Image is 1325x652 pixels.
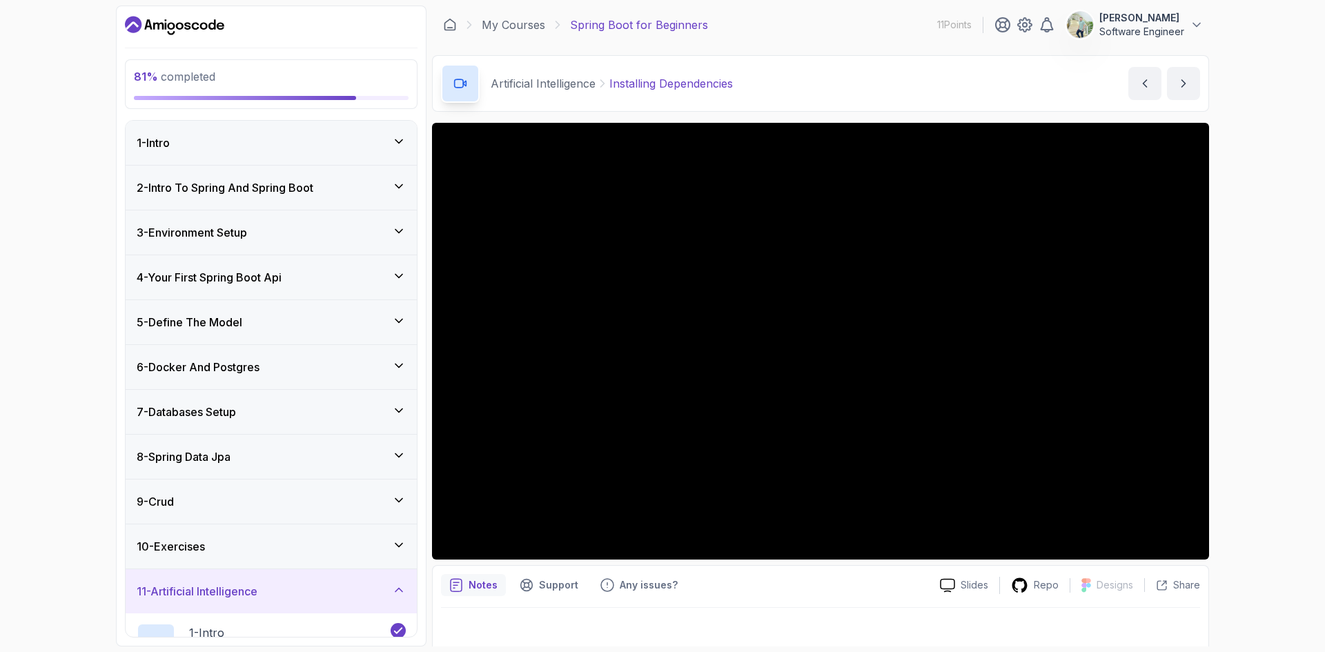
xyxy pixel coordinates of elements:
p: Software Engineer [1099,25,1184,39]
button: 10-Exercises [126,524,417,569]
h3: 6 - Docker And Postgres [137,359,259,375]
button: notes button [441,574,506,596]
p: 11 Points [937,18,972,32]
h3: 11 - Artificial Intelligence [137,583,257,600]
iframe: chat widget [1063,303,1311,590]
h3: 2 - Intro To Spring And Spring Boot [137,179,313,196]
h3: 4 - Your First Spring Boot Api [137,269,282,286]
h3: 10 - Exercises [137,538,205,555]
button: user profile image[PERSON_NAME]Software Engineer [1066,11,1204,39]
img: user profile image [1067,12,1093,38]
button: 6-Docker And Postgres [126,345,417,389]
button: previous content [1128,67,1161,100]
span: 81 % [134,70,158,83]
a: My Courses [482,17,545,33]
p: Installing Dependencies [609,75,733,92]
a: Dashboard [443,18,457,32]
a: Repo [1000,577,1070,594]
h3: 5 - Define The Model [137,314,242,330]
h3: 9 - Crud [137,493,174,510]
a: Slides [929,578,999,593]
p: Any issues? [620,578,678,592]
h3: 8 - Spring Data Jpa [137,448,230,465]
p: Notes [469,578,498,592]
a: Dashboard [125,14,224,37]
p: 1 - Intro [189,624,224,641]
p: Support [539,578,578,592]
button: Support button [511,574,587,596]
button: 11-Artificial Intelligence [126,569,417,613]
iframe: chat widget [1267,597,1311,638]
button: 4-Your First Spring Boot Api [126,255,417,299]
button: 1-Intro [126,121,417,165]
span: completed [134,70,215,83]
button: Feedback button [592,574,686,596]
button: 2-Intro To Spring And Spring Boot [126,166,417,210]
h3: 7 - Databases Setup [137,404,236,420]
p: [PERSON_NAME] [1099,11,1184,25]
button: next content [1167,67,1200,100]
h3: 3 - Environment Setup [137,224,247,241]
button: 9-Crud [126,480,417,524]
p: Spring Boot for Beginners [570,17,708,33]
button: 3-Environment Setup [126,210,417,255]
button: 8-Spring Data Jpa [126,435,417,479]
p: Repo [1034,578,1059,592]
p: Slides [961,578,988,592]
p: Artificial Intelligence [491,75,596,92]
iframe: To enrich screen reader interactions, please activate Accessibility in Grammarly extension settings [432,123,1209,560]
h3: 1 - Intro [137,135,170,151]
button: 5-Define The Model [126,300,417,344]
button: 7-Databases Setup [126,390,417,434]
